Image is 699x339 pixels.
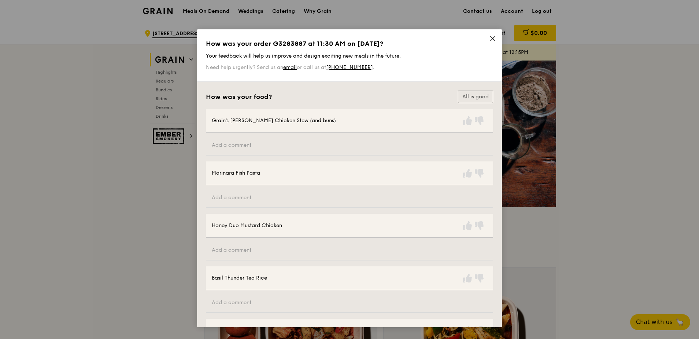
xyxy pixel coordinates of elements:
[206,293,493,313] input: Add a comment
[212,274,267,282] div: Basil Thunder Tea Rice
[206,40,493,48] h1: How was your order G3283887 at 11:30 AM on [DATE]?
[212,222,282,229] div: Honey Duo Mustard Chicken
[206,53,493,59] p: Your feedback will help us improve and design exciting new meals in the future.
[212,169,260,177] div: Marinara Fish Pasta
[212,327,285,334] div: Ayam Kampung Masak Merah
[206,188,493,208] input: Add a comment
[212,117,336,124] div: Grain's [PERSON_NAME] Chicken Stew (and buns)
[458,91,493,103] button: All is good
[206,64,493,70] p: Need help urgently? Send us an or call us at .
[206,241,493,260] input: Add a comment
[326,64,373,70] a: [PHONE_NUMBER]
[206,93,272,101] h2: How was your food?
[283,64,297,70] a: email
[206,136,493,156] input: Add a comment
